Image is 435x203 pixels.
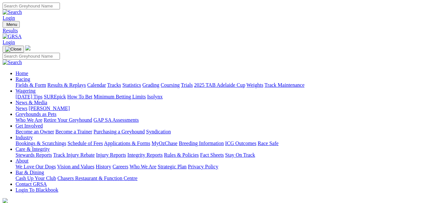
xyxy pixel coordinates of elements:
a: Stewards Reports [16,152,52,158]
a: Login [3,15,15,21]
a: Home [16,71,28,76]
a: Track Maintenance [265,82,304,88]
a: Race Safe [258,141,278,146]
div: Greyhounds as Pets [16,117,432,123]
a: Integrity Reports [127,152,163,158]
a: Chasers Restaurant & Function Centre [57,175,137,181]
a: Stay On Track [225,152,255,158]
a: Applications & Forms [104,141,150,146]
a: Results & Replays [47,82,86,88]
a: [PERSON_NAME] [29,106,70,111]
img: Close [5,47,21,52]
a: Care & Integrity [16,146,50,152]
a: [DATE] Tips [16,94,42,99]
a: GAP SA Assessments [94,117,139,123]
a: Bar & Dining [16,170,44,175]
div: Wagering [16,94,432,100]
a: Who We Are [16,117,42,123]
a: Privacy Policy [188,164,218,169]
a: Statistics [122,82,141,88]
a: ICG Outcomes [225,141,256,146]
a: Become a Trainer [55,129,92,134]
a: Calendar [87,82,106,88]
a: Trials [181,82,193,88]
a: Login To Blackbook [16,187,58,193]
a: We Love Our Dogs [16,164,56,169]
a: Isolynx [147,94,163,99]
a: Syndication [146,129,171,134]
a: How To Bet [67,94,93,99]
div: Get Involved [16,129,432,135]
a: Greyhounds as Pets [16,111,56,117]
a: Wagering [16,88,36,94]
a: About [16,158,29,164]
a: 2025 TAB Adelaide Cup [194,82,245,88]
a: Careers [112,164,128,169]
a: MyOzChase [152,141,177,146]
a: Breeding Information [179,141,224,146]
a: News & Media [16,100,47,105]
a: Track Injury Rebate [53,152,95,158]
a: History [96,164,111,169]
a: Who We Are [130,164,156,169]
a: Weights [246,82,263,88]
a: SUREpick [44,94,66,99]
div: Racing [16,82,432,88]
a: Retire Your Greyhound [44,117,92,123]
div: About [16,164,432,170]
a: Strategic Plan [158,164,187,169]
a: Bookings & Scratchings [16,141,66,146]
a: Coursing [161,82,180,88]
a: News [16,106,27,111]
a: Minimum Betting Limits [94,94,146,99]
a: Fact Sheets [200,152,224,158]
a: Cash Up Your Club [16,175,56,181]
a: Rules & Policies [164,152,199,158]
div: Industry [16,141,432,146]
button: Toggle navigation [3,46,24,53]
div: Bar & Dining [16,175,432,181]
a: Fields & Form [16,82,46,88]
a: Industry [16,135,33,140]
a: Become an Owner [16,129,54,134]
a: Racing [16,76,30,82]
img: logo-grsa-white.png [25,45,30,51]
img: Search [3,9,22,15]
a: Vision and Values [57,164,94,169]
a: Grading [143,82,159,88]
button: Toggle navigation [3,21,20,28]
a: Tracks [107,82,121,88]
a: Login [3,39,15,45]
a: Purchasing a Greyhound [94,129,145,134]
a: Results [3,28,432,34]
a: Get Involved [16,123,43,129]
input: Search [3,53,60,60]
input: Search [3,3,60,9]
span: Menu [6,22,17,27]
a: Injury Reports [96,152,126,158]
div: News & Media [16,106,432,111]
a: Contact GRSA [16,181,47,187]
img: Search [3,60,22,65]
div: Care & Integrity [16,152,432,158]
a: Schedule of Fees [67,141,103,146]
img: GRSA [3,34,22,39]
